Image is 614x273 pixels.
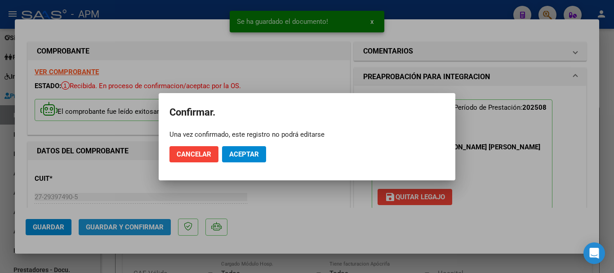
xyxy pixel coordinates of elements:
span: Aceptar [229,150,259,158]
span: Cancelar [177,150,211,158]
h2: Confirmar. [169,104,445,121]
button: Aceptar [222,146,266,162]
button: Cancelar [169,146,218,162]
div: Open Intercom Messenger [583,242,605,264]
div: Una vez confirmado, este registro no podrá editarse [169,130,445,139]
